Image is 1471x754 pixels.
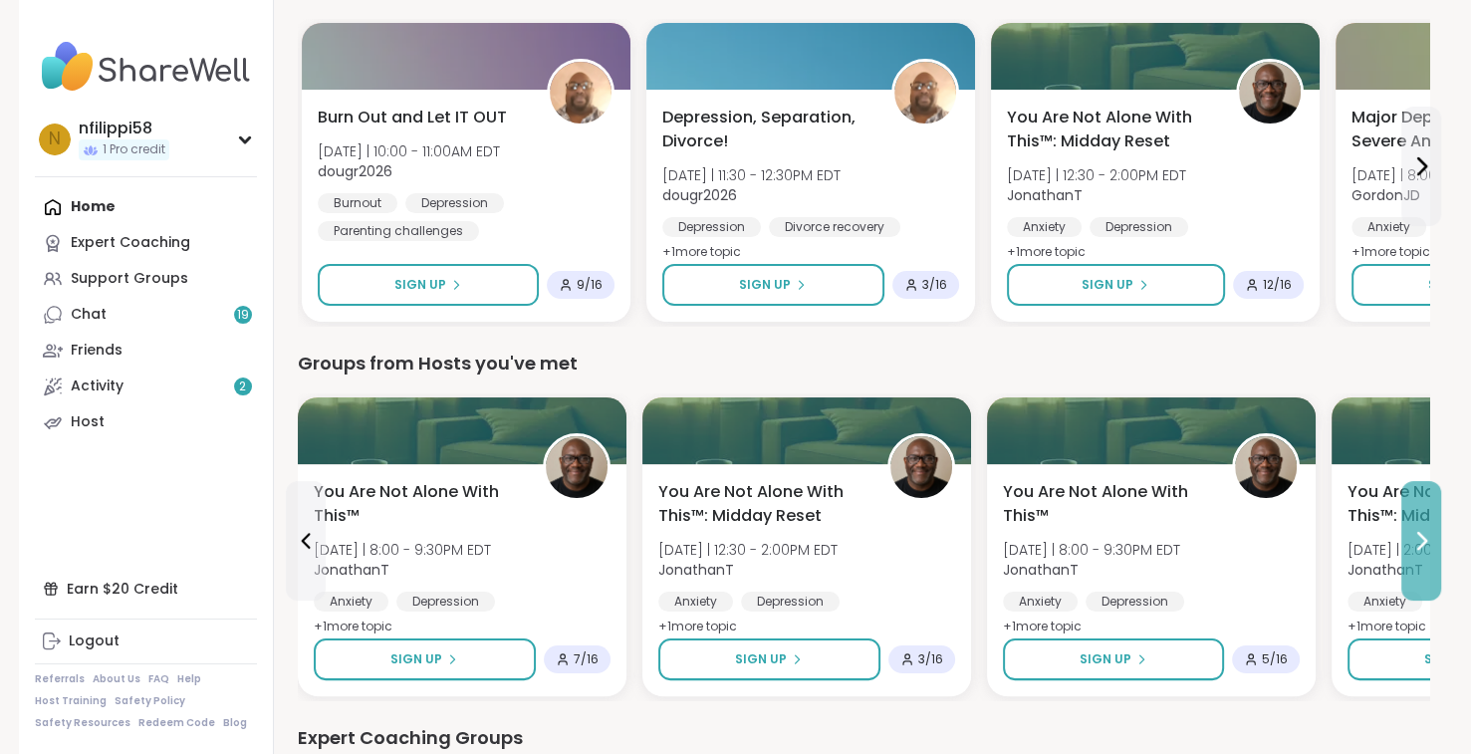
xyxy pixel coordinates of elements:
img: dougr2026 [894,62,956,124]
a: Redeem Code [138,716,215,730]
button: Sign Up [314,638,536,680]
b: JonathanT [1003,560,1079,580]
span: You Are Not Alone With This™: Midday Reset [1007,106,1214,153]
div: Anxiety [314,592,388,612]
span: 9 / 16 [577,277,603,293]
span: n [49,126,61,152]
span: Sign Up [1082,276,1133,294]
a: Chat19 [35,297,257,333]
b: JonathanT [1348,560,1423,580]
div: Depression [662,217,761,237]
button: Sign Up [1007,264,1225,306]
div: Earn $20 Credit [35,571,257,607]
div: Depression [741,592,840,612]
a: About Us [93,672,140,686]
div: Depression [405,193,504,213]
span: [DATE] | 8:00 - 9:30PM EDT [1003,540,1180,560]
a: Referrals [35,672,85,686]
a: Friends [35,333,257,369]
span: 7 / 16 [574,651,599,667]
span: You Are Not Alone With This™: Midday Reset [658,480,865,528]
div: Expert Coaching Groups [298,724,1429,752]
a: Support Groups [35,261,257,297]
img: JonathanT [1239,62,1301,124]
span: Depression, Separation, Divorce! [662,106,869,153]
span: Burn Out and Let IT OUT [318,106,507,129]
div: Chat [71,305,107,325]
button: Sign Up [318,264,539,306]
div: nfilippi58 [79,118,169,139]
span: 2 [239,378,246,395]
div: Anxiety [1003,592,1078,612]
span: 5 / 16 [1262,651,1288,667]
div: Depression [1086,592,1184,612]
a: Host Training [35,694,107,708]
b: GordonJD [1351,185,1420,205]
span: 1 Pro credit [103,141,165,158]
span: Sign Up [735,650,787,668]
span: You Are Not Alone With This™ [314,480,521,528]
div: Parenting challenges [318,221,479,241]
div: Anxiety [1007,217,1082,237]
button: Sign Up [662,264,884,306]
div: Expert Coaching [71,233,190,253]
a: Expert Coaching [35,225,257,261]
a: FAQ [148,672,169,686]
a: Logout [35,624,257,659]
a: Help [177,672,201,686]
span: 12 / 16 [1263,277,1292,293]
span: [DATE] | 10:00 - 11:00AM EDT [318,141,500,161]
a: Activity2 [35,369,257,404]
span: Sign Up [1080,650,1131,668]
a: Host [35,404,257,440]
span: Sign Up [394,276,446,294]
b: JonathanT [1007,185,1083,205]
button: Sign Up [1003,638,1224,680]
b: dougr2026 [662,185,737,205]
div: Friends [71,341,123,361]
span: 3 / 16 [918,651,943,667]
span: [DATE] | 12:30 - 2:00PM EDT [1007,165,1186,185]
img: JonathanT [1235,436,1297,498]
img: dougr2026 [550,62,612,124]
a: Blog [223,716,247,730]
b: JonathanT [658,560,734,580]
div: Depression [396,592,495,612]
span: 3 / 16 [922,277,947,293]
div: Support Groups [71,269,188,289]
span: [DATE] | 12:30 - 2:00PM EDT [658,540,838,560]
button: Sign Up [658,638,880,680]
b: dougr2026 [318,161,392,181]
div: Anxiety [1348,592,1422,612]
img: JonathanT [546,436,608,498]
a: Safety Policy [115,694,185,708]
div: Logout [69,631,120,651]
span: Sign Up [739,276,791,294]
a: Safety Resources [35,716,130,730]
span: Sign Up [390,650,442,668]
span: [DATE] | 8:00 - 9:30PM EDT [314,540,491,560]
img: JonathanT [890,436,952,498]
b: JonathanT [314,560,389,580]
span: You Are Not Alone With This™ [1003,480,1210,528]
span: 19 [237,307,249,324]
div: Depression [1090,217,1188,237]
div: Groups from Hosts you've met [298,350,1429,377]
div: Divorce recovery [769,217,900,237]
div: Host [71,412,105,432]
div: Anxiety [658,592,733,612]
div: Activity [71,377,123,396]
div: Anxiety [1351,217,1426,237]
img: ShareWell Nav Logo [35,32,257,102]
span: [DATE] | 11:30 - 12:30PM EDT [662,165,841,185]
div: Burnout [318,193,397,213]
